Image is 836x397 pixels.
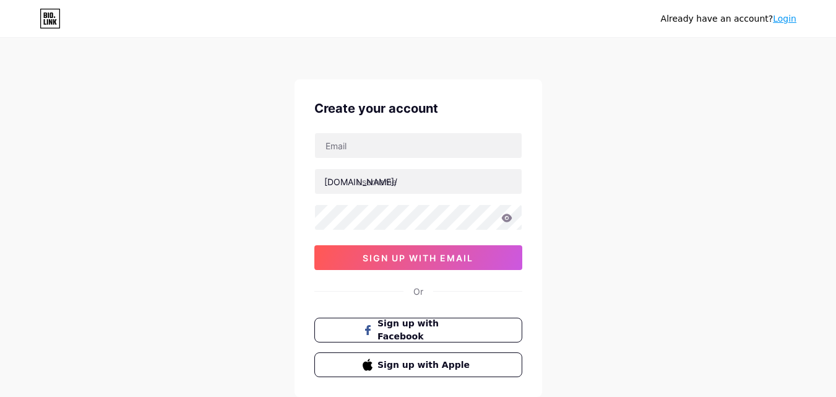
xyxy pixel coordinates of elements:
a: Login [773,14,796,24]
span: sign up with email [363,253,473,263]
div: [DOMAIN_NAME]/ [324,175,397,188]
span: Sign up with Apple [377,359,473,372]
input: Email [315,133,522,158]
button: sign up with email [314,245,522,270]
button: Sign up with Facebook [314,318,522,342]
span: Sign up with Facebook [377,317,473,343]
div: Or [413,285,423,298]
button: Sign up with Apple [314,352,522,377]
div: Already have an account? [661,12,796,25]
input: username [315,169,522,194]
div: Create your account [314,99,522,118]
